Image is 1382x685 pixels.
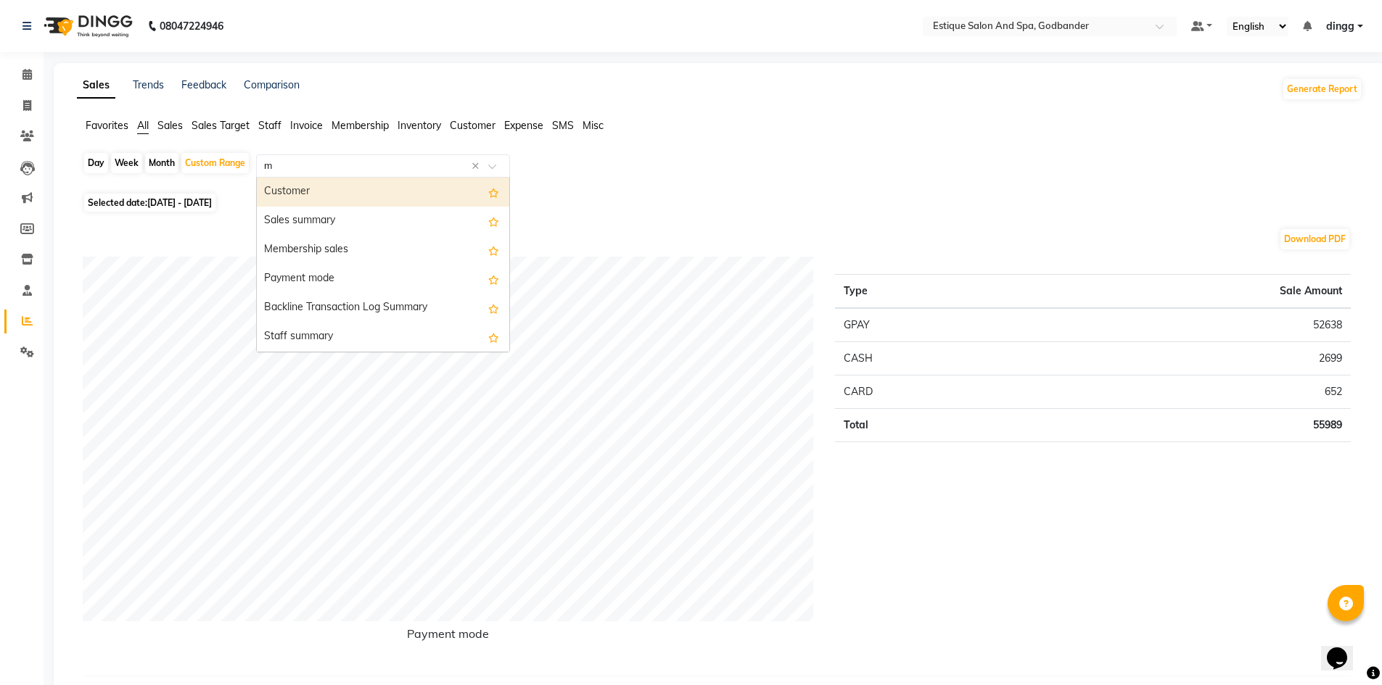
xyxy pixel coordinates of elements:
span: Sales [157,119,183,132]
td: 652 [1025,375,1351,409]
span: SMS [552,119,574,132]
span: Add this report to Favorites List [488,299,499,317]
span: All [137,119,149,132]
span: Staff [258,119,281,132]
span: Add this report to Favorites List [488,212,499,230]
a: Feedback [181,78,226,91]
b: 08047224946 [160,6,223,46]
td: 2699 [1025,342,1351,375]
span: Add this report to Favorites List [488,328,499,346]
span: Add this report to Favorites List [488,270,499,288]
button: Download PDF [1280,229,1349,249]
div: Week [111,153,142,173]
span: Membership [332,119,389,132]
iframe: chat widget [1321,627,1367,671]
h6: Payment mode [83,627,813,647]
span: Selected date: [84,194,215,212]
td: 52638 [1025,308,1351,342]
span: Expense [504,119,543,132]
div: Custom Range [181,153,249,173]
img: logo [37,6,136,46]
td: 55989 [1025,409,1351,442]
div: Membership sales [257,236,509,265]
div: Backline Transaction Log Summary [257,294,509,323]
div: Payment mode [257,265,509,294]
div: Customer [257,178,509,207]
th: Sale Amount [1025,275,1351,309]
a: Sales [77,72,115,99]
a: Comparison [244,78,300,91]
th: Type [835,275,1024,309]
a: Trends [133,78,164,91]
div: Day [84,153,108,173]
span: Inventory [398,119,441,132]
span: Add this report to Favorites List [488,183,499,201]
span: Favorites [86,119,128,132]
button: Generate Report [1283,79,1361,99]
td: Total [835,409,1024,442]
span: Invoice [290,119,323,132]
span: dingg [1326,19,1354,34]
div: Staff summary [257,323,509,352]
span: [DATE] - [DATE] [147,197,212,208]
td: CASH [835,342,1024,375]
td: CARD [835,375,1024,409]
span: Add this report to Favorites List [488,241,499,259]
ng-dropdown-panel: Options list [256,177,510,352]
td: GPAY [835,308,1024,342]
div: Sales summary [257,207,509,236]
div: Month [145,153,178,173]
span: Clear all [472,159,484,174]
span: Misc [583,119,604,132]
span: Customer [450,119,495,132]
span: Sales Target [192,119,250,132]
